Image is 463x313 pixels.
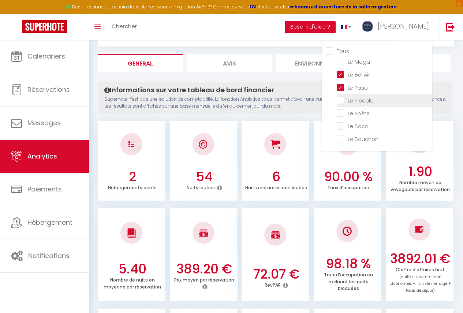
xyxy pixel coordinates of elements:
h3: 3892.01 € [389,251,452,267]
li: Environnement [276,54,362,72]
p: Taux d'occupation en excluant les nuits bloquées [324,270,373,292]
span: Analytics [27,152,57,161]
button: Ouvrir le widget de chat LiveChat [6,3,28,25]
p: Taux d'occupation [327,183,369,191]
p: Nombre de nuits en moyenne par réservation [104,275,161,290]
li: Avis [187,54,273,72]
h3: 98.18 % [317,256,380,272]
p: Nombre moyen de voyageurs par réservation [391,178,450,193]
h3: 90.00 % [317,169,380,185]
h3: 72.07 € [245,267,308,282]
h3: 389.20 € [173,261,236,277]
img: ... [362,21,373,32]
p: RevPAR [265,280,281,288]
img: NO IMAGE [343,227,352,236]
h4: Informations sur votre tableau de bord financier [104,86,446,94]
img: Super Booking [22,20,67,33]
h3: 1.90 [389,164,452,179]
li: General [98,54,183,72]
a: ... [PERSON_NAME] [356,14,438,40]
h3: 5.40 [101,261,164,277]
span: (nuitées + commission plateformes + frais de ménage + taxes de séjour) [389,274,451,294]
span: Le Patio [348,84,368,92]
h3: 54 [173,169,236,185]
span: Paiements [27,185,62,194]
p: Hébergements actifs [108,183,157,191]
span: Le Piccolo [348,97,374,104]
button: Besoin d'aide ? [285,21,336,33]
span: [PERSON_NAME] [378,22,429,31]
a: Chercher [106,14,142,40]
p: Superhote n'est pas une solution de comptabilité. La fonction Analytics vous permet d'avoir une v... [104,96,446,110]
p: Nuits louées [187,183,215,191]
img: logout [446,22,455,31]
span: Chercher [112,22,137,30]
img: NO IMAGE [128,141,134,147]
a: ICI [250,4,257,10]
span: Notifications [28,251,70,260]
span: Messages [27,118,61,127]
img: NO IMAGE [415,225,424,234]
p: Chiffre d'affaires brut [389,265,451,294]
h3: 2 [101,169,164,185]
h3: 6 [245,169,308,185]
span: Le Poète [348,110,370,117]
span: Calendriers [27,52,65,61]
a: créneaux d'ouverture de la salle migration [289,4,397,10]
span: Hébergement [27,218,72,227]
p: Prix moyen par réservation [174,275,234,283]
span: Réservations [27,85,70,94]
p: Nuits restantes non louées [245,183,307,191]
